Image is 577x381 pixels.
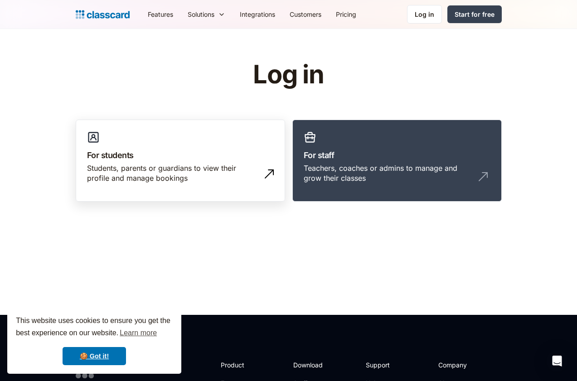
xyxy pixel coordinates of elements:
a: Start for free [447,5,502,23]
div: Start for free [455,10,495,19]
a: Features [141,4,180,24]
h3: For students [87,149,274,161]
a: Pricing [329,4,364,24]
div: Log in [415,10,434,19]
a: learn more about cookies [118,326,158,340]
h2: Product [221,360,269,370]
div: Solutions [180,4,233,24]
div: Students, parents or guardians to view their profile and manage bookings [87,163,256,183]
h2: Support [366,360,402,370]
a: Log in [407,5,442,24]
a: For studentsStudents, parents or guardians to view their profile and manage bookings [76,120,285,202]
a: Customers [282,4,329,24]
div: cookieconsent [7,307,181,374]
h3: For staff [304,149,490,161]
span: This website uses cookies to ensure you get the best experience on our website. [16,315,173,340]
h2: Company [438,360,499,370]
div: Teachers, coaches or admins to manage and grow their classes [304,163,472,183]
div: Solutions [188,10,214,19]
a: For staffTeachers, coaches or admins to manage and grow their classes [292,120,502,202]
div: Open Intercom Messenger [546,350,568,372]
a: Logo [76,8,130,21]
h2: Download [293,360,330,370]
a: Integrations [233,4,282,24]
a: dismiss cookie message [63,347,126,365]
h1: Log in [145,61,432,89]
